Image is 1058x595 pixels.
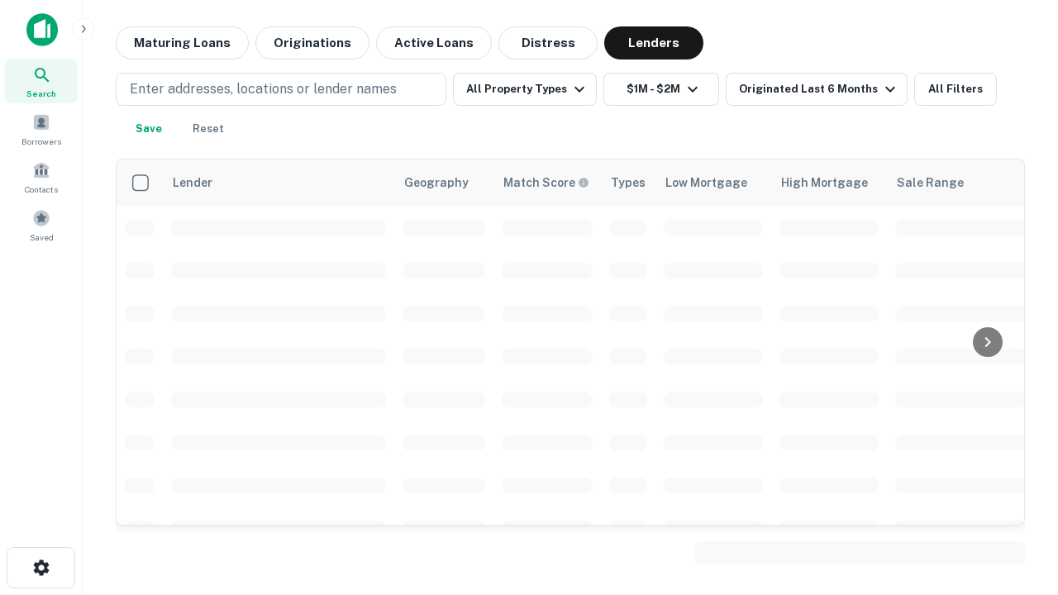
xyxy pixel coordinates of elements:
th: Low Mortgage [655,159,771,206]
th: High Mortgage [771,159,887,206]
img: capitalize-icon.png [26,13,58,46]
a: Search [5,59,78,103]
h6: Match Score [503,174,586,192]
button: Lenders [604,26,703,59]
button: Active Loans [376,26,492,59]
div: Capitalize uses an advanced AI algorithm to match your search with the best lender. The match sco... [503,174,589,192]
div: Low Mortgage [665,173,747,193]
iframe: Chat Widget [975,463,1058,542]
button: Save your search to get updates of matches that match your search criteria. [122,112,175,145]
span: Search [26,87,56,100]
button: $1M - $2M [603,73,719,106]
div: Lender [173,173,212,193]
button: Enter addresses, locations or lender names [116,73,446,106]
th: Capitalize uses an advanced AI algorithm to match your search with the best lender. The match sco... [493,159,601,206]
a: Contacts [5,155,78,199]
div: Geography [404,173,469,193]
th: Geography [394,159,493,206]
p: Enter addresses, locations or lender names [130,79,397,99]
button: Distress [498,26,598,59]
span: Saved [30,231,54,244]
button: Originations [255,26,369,59]
div: Types [611,173,646,193]
div: High Mortgage [781,173,868,193]
button: All Filters [914,73,997,106]
a: Borrowers [5,107,78,151]
span: Borrowers [21,135,61,148]
span: Contacts [25,183,58,196]
button: Maturing Loans [116,26,249,59]
th: Sale Range [887,159,1036,206]
a: Saved [5,202,78,247]
button: Reset [182,112,235,145]
div: Originated Last 6 Months [739,79,900,99]
div: Sale Range [897,173,964,193]
button: All Property Types [453,73,597,106]
th: Lender [163,159,394,206]
button: Originated Last 6 Months [726,73,908,106]
th: Types [601,159,655,206]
